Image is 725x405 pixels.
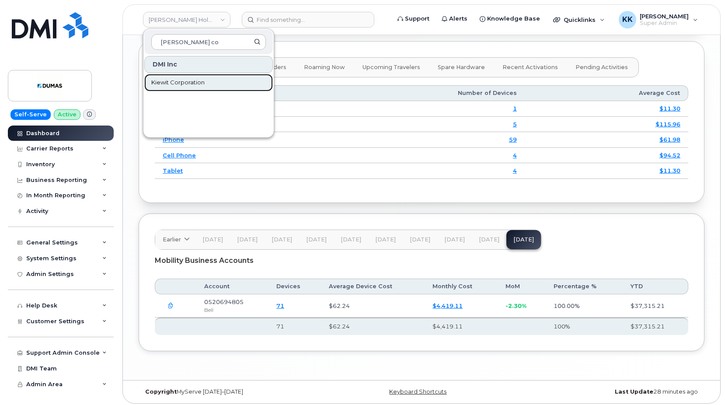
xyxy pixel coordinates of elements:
[659,152,680,159] a: $94.52
[276,302,284,309] a: 71
[575,64,628,71] span: Pending Activities
[509,136,517,143] a: 59
[163,152,196,159] a: Cell Phone
[513,105,517,112] a: 1
[547,11,611,28] div: Quicklinks
[237,236,258,243] span: [DATE]
[362,64,420,71] span: Upcoming Travelers
[449,14,467,23] span: Alerts
[321,318,425,335] th: $62.24
[640,20,689,27] span: Super Admin
[391,10,436,28] a: Support
[272,236,292,243] span: [DATE]
[196,279,268,294] th: Account
[659,167,680,174] a: $11.30
[139,388,327,395] div: MyServe [DATE]–[DATE]
[163,235,181,244] span: Earlier
[425,318,498,335] th: $4,419.11
[151,78,205,87] span: Kiewit Corporation
[564,16,596,23] span: Quicklinks
[144,56,273,73] div: DMI Inc
[311,85,525,101] th: Number of Devices
[145,388,177,395] strong: Copyright
[516,388,704,395] div: 28 minutes ago
[659,105,680,112] a: $11.30
[321,279,425,294] th: Average Device Cost
[546,318,623,335] th: 100%
[144,74,273,91] a: Kiewit Corporation
[410,236,430,243] span: [DATE]
[151,34,266,50] input: Search
[389,388,446,395] a: Keyboard Shortcuts
[525,85,688,101] th: Average Cost
[546,279,623,294] th: Percentage %
[163,167,183,174] a: Tablet
[405,14,429,23] span: Support
[432,302,463,309] a: $4,419.11
[613,11,704,28] div: Kristin Kammer-Grossman
[474,10,546,28] a: Knowledge Base
[163,136,184,143] a: iPhone
[204,298,244,305] span: 0520694805
[341,236,361,243] span: [DATE]
[268,318,321,335] th: 71
[623,318,688,335] th: $37,315.21
[513,152,517,159] a: 4
[502,64,558,71] span: Recent Activations
[321,294,425,318] td: $62.24
[306,236,327,243] span: [DATE]
[268,279,321,294] th: Devices
[623,294,688,318] td: $37,315.21
[155,230,195,249] a: Earlier
[143,12,230,28] a: Dumas Holdings
[479,236,499,243] span: [DATE]
[546,294,623,318] td: 100.00%
[438,64,485,71] span: Spare Hardware
[425,279,498,294] th: Monthly Cost
[155,250,688,272] div: Mobility Business Accounts
[487,14,540,23] span: Knowledge Base
[242,12,374,28] input: Find something...
[304,64,345,71] span: Roaming Now
[444,236,465,243] span: [DATE]
[659,136,680,143] a: $61.98
[266,64,286,71] span: Orders
[655,121,680,128] a: $115.96
[375,236,396,243] span: [DATE]
[623,279,688,294] th: YTD
[622,14,633,25] span: KK
[202,236,223,243] span: [DATE]
[640,13,689,20] span: [PERSON_NAME]
[204,307,213,313] span: Bell
[505,302,526,309] span: -2.30%
[436,10,474,28] a: Alerts
[513,167,517,174] a: 4
[615,388,653,395] strong: Last Update
[498,279,546,294] th: MoM
[513,121,517,128] a: 5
